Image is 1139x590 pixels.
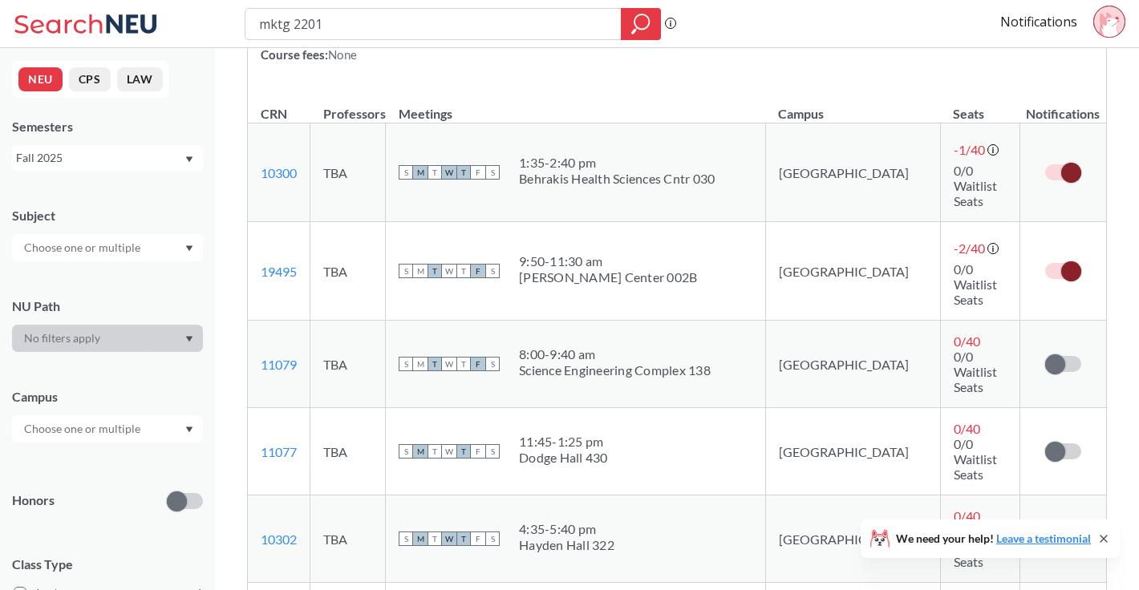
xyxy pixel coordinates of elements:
span: T [456,357,471,371]
td: TBA [310,321,386,408]
th: Seats [940,89,1019,123]
td: TBA [310,222,386,321]
div: Fall 2025Dropdown arrow [12,145,203,171]
span: S [399,165,413,180]
div: Dropdown arrow [12,234,203,261]
span: T [428,264,442,278]
input: Choose one or multiple [16,419,151,438]
span: F [471,531,485,546]
div: Hayden Hall 322 [519,537,614,553]
p: Honors [12,491,55,510]
span: F [471,444,485,459]
div: magnifying glass [621,8,661,40]
span: S [485,444,500,459]
th: Professors [310,89,386,123]
th: Campus [765,89,940,123]
button: LAW [117,67,163,91]
a: 10302 [261,531,297,547]
div: Behrakis Health Sciences Cntr 030 [519,171,715,187]
span: T [456,444,471,459]
span: M [413,264,428,278]
div: Semesters [12,118,203,135]
div: 9:50 - 11:30 am [519,253,697,269]
td: [GEOGRAPHIC_DATA] [765,408,940,495]
span: W [442,531,456,546]
td: [GEOGRAPHIC_DATA] [765,495,940,583]
td: TBA [310,123,386,222]
div: 11:45 - 1:25 pm [519,434,608,450]
input: Choose one or multiple [16,238,151,257]
svg: Dropdown arrow [185,245,193,252]
span: F [471,357,485,371]
div: 1:35 - 2:40 pm [519,155,715,171]
a: Notifications [1000,13,1077,30]
td: [GEOGRAPHIC_DATA] [765,123,940,222]
div: Dodge Hall 430 [519,450,608,466]
td: TBA [310,408,386,495]
span: W [442,444,456,459]
svg: Dropdown arrow [185,426,193,433]
td: [GEOGRAPHIC_DATA] [765,222,940,321]
span: 0/0 Waitlist Seats [954,163,997,208]
span: T [456,264,471,278]
span: T [428,531,442,546]
span: 0/0 Waitlist Seats [954,436,997,482]
span: None [328,47,357,62]
span: M [413,165,428,180]
div: [PERSON_NAME] Center 002B [519,269,697,285]
span: 0/0 Waitlist Seats [954,261,997,307]
th: Notifications [1020,89,1106,123]
span: S [399,357,413,371]
span: W [442,264,456,278]
div: Campus [12,388,203,406]
a: Leave a testimonial [996,531,1091,545]
span: W [442,165,456,180]
span: 0 / 40 [954,421,980,436]
span: F [471,264,485,278]
div: NU Path [12,297,203,315]
a: 11079 [261,357,297,372]
div: Fall 2025 [16,149,184,167]
svg: Dropdown arrow [185,336,193,342]
span: S [485,531,500,546]
span: S [399,264,413,278]
span: 0/0 Waitlist Seats [954,349,997,394]
span: S [485,357,500,371]
span: T [456,165,471,180]
svg: Dropdown arrow [185,156,193,163]
span: T [428,357,442,371]
div: Dropdown arrow [12,325,203,352]
div: Dropdown arrow [12,415,203,442]
a: 10300 [261,165,297,180]
td: TBA [310,495,386,583]
span: T [428,165,442,180]
div: Science Engineering Complex 138 [519,362,711,378]
th: Meetings [386,89,766,123]
span: F [471,165,485,180]
span: M [413,357,428,371]
div: 4:35 - 5:40 pm [519,521,614,537]
span: S [485,165,500,180]
span: -2 / 40 [954,240,985,256]
div: 8:00 - 9:40 am [519,346,711,362]
span: M [413,531,428,546]
span: S [399,444,413,459]
div: CRN [261,105,287,123]
svg: magnifying glass [631,13,651,35]
span: We need your help! [896,533,1091,544]
span: 0 / 40 [954,333,980,349]
span: T [456,531,471,546]
a: 11077 [261,444,297,459]
span: S [399,531,413,546]
span: -1 / 40 [954,142,985,157]
input: Class, professor, course number, "phrase" [257,10,610,38]
button: CPS [69,67,111,91]
span: Class Type [12,556,203,573]
td: [GEOGRAPHIC_DATA] [765,321,940,408]
span: W [442,357,456,371]
div: Subject [12,207,203,224]
a: 19495 [261,264,297,279]
span: M [413,444,428,459]
button: NEU [18,67,63,91]
span: 0 / 40 [954,508,980,523]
